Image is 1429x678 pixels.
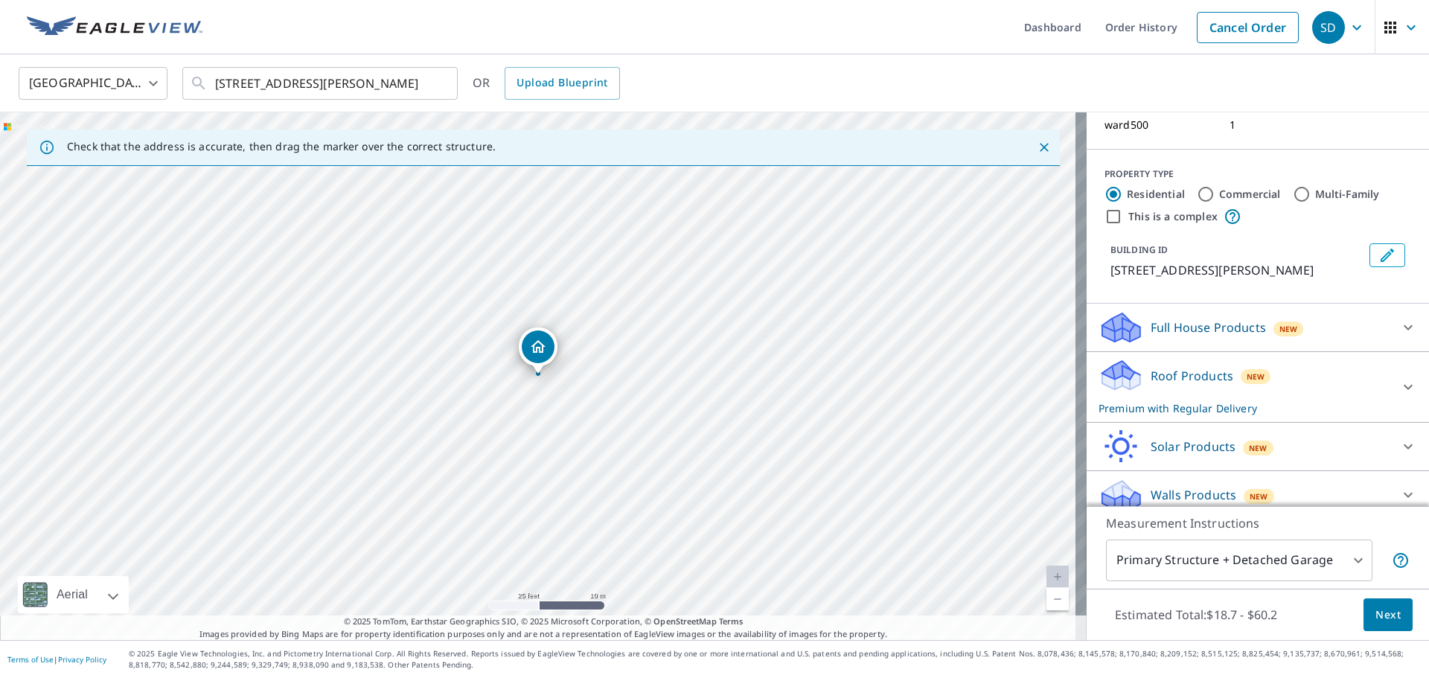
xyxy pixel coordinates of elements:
[1127,187,1185,202] label: Residential
[7,655,106,664] p: |
[519,327,557,374] div: Dropped pin, building 1, Residential property, 777 Roslyn Ave Glenside, PA 19038
[1151,319,1266,336] p: Full House Products
[1369,243,1405,267] button: Edit building 1
[1392,551,1410,569] span: Your report will include the primary structure and a detached garage if one exists.
[129,648,1422,671] p: © 2025 Eagle View Technologies, Inc. and Pictometry International Corp. All Rights Reserved. Repo...
[1230,119,1337,131] p: 1
[58,654,106,665] a: Privacy Policy
[1099,400,1390,416] p: Premium with Regular Delivery
[1312,11,1345,44] div: SD
[1151,486,1236,504] p: Walls Products
[719,615,744,627] a: Terms
[1110,261,1364,279] p: [STREET_ADDRESS][PERSON_NAME]
[27,16,202,39] img: EV Logo
[1364,598,1413,632] button: Next
[18,576,129,613] div: Aerial
[653,615,716,627] a: OpenStreetMap
[1103,598,1289,631] p: Estimated Total: $18.7 - $60.2
[1197,12,1299,43] a: Cancel Order
[19,63,167,104] div: [GEOGRAPHIC_DATA]
[473,67,620,100] div: OR
[67,140,496,153] p: Check that the address is accurate, then drag the marker over the correct structure.
[1279,323,1298,335] span: New
[1151,438,1235,455] p: Solar Products
[1099,358,1417,416] div: Roof ProductsNewPremium with Regular Delivery
[1250,490,1268,502] span: New
[344,615,744,628] span: © 2025 TomTom, Earthstar Geographics SIO, © 2025 Microsoft Corporation, ©
[1249,442,1267,454] span: New
[1375,606,1401,624] span: Next
[1099,310,1417,345] div: Full House ProductsNew
[1099,429,1417,464] div: Solar ProductsNew
[1106,540,1372,581] div: Primary Structure + Detached Garage
[1035,138,1054,157] button: Close
[517,74,607,92] span: Upload Blueprint
[1151,367,1233,385] p: Roof Products
[1110,243,1168,256] p: BUILDING ID
[1046,566,1069,588] a: Current Level 20, Zoom In Disabled
[1219,187,1281,202] label: Commercial
[1104,119,1212,131] p: ward500
[1106,514,1410,532] p: Measurement Instructions
[7,654,54,665] a: Terms of Use
[1104,167,1411,181] div: PROPERTY TYPE
[1247,371,1265,383] span: New
[215,63,427,104] input: Search by address or latitude-longitude
[1099,477,1417,513] div: Walls ProductsNew
[1046,588,1069,610] a: Current Level 20, Zoom Out
[505,67,619,100] a: Upload Blueprint
[52,576,92,613] div: Aerial
[1128,209,1218,224] label: This is a complex
[1315,187,1380,202] label: Multi-Family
